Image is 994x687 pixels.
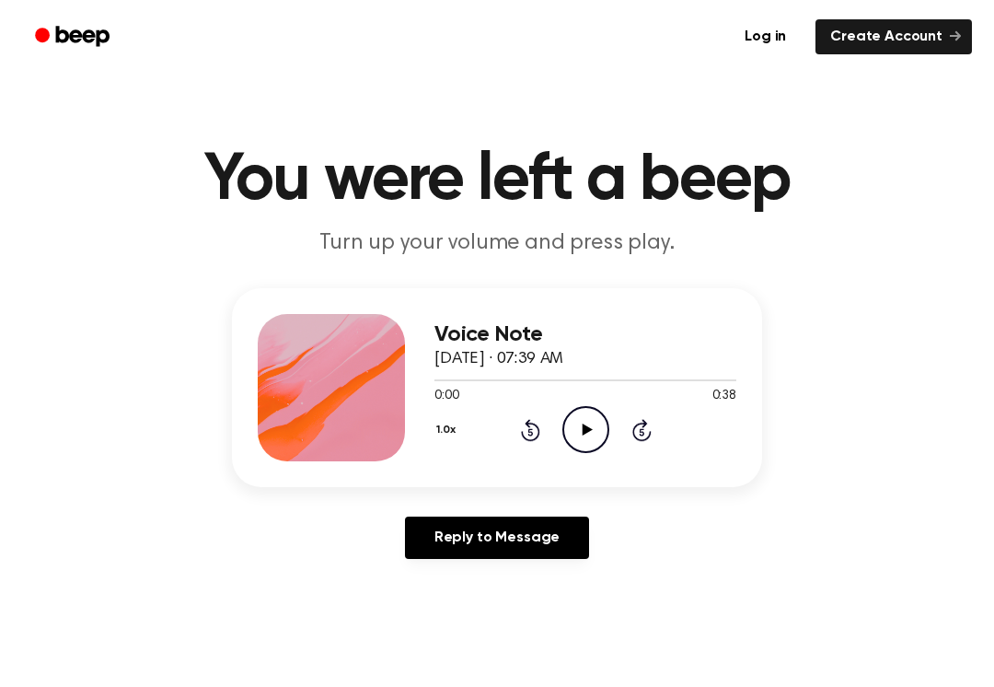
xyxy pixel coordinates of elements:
[26,147,968,214] h1: You were left a beep
[405,517,589,559] a: Reply to Message
[434,351,563,367] span: [DATE] · 07:39 AM
[434,322,736,347] h3: Voice Note
[434,414,462,446] button: 1.0x
[434,387,458,406] span: 0:00
[144,228,850,259] p: Turn up your volume and press play.
[726,16,804,58] a: Log in
[712,387,736,406] span: 0:38
[22,19,126,55] a: Beep
[815,19,972,54] a: Create Account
